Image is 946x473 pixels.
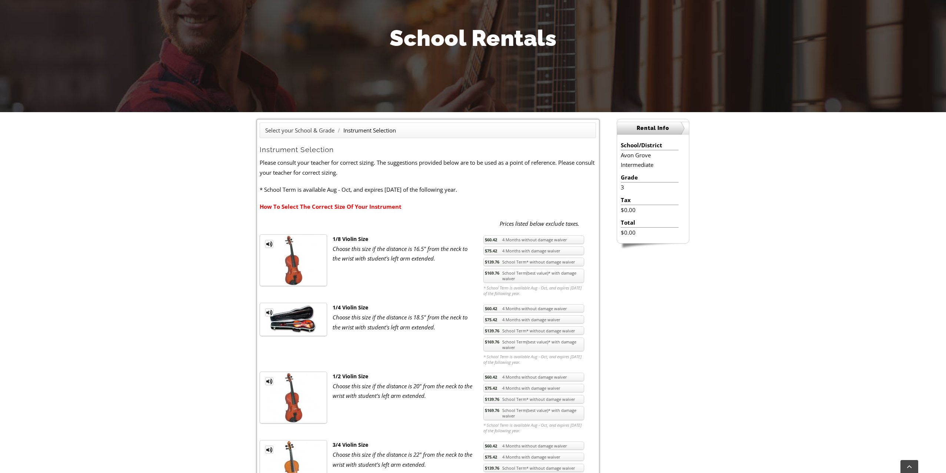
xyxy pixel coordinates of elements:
[483,304,584,313] a: $60.424 Months without damage waiver
[483,442,584,450] a: $60.424 Months without damage waiver
[268,235,319,286] img: th_1fc34dab4bdaff02a3697e89cb8f30dd_1344874739Violin1_10size.jpg
[485,374,497,380] span: $60.42
[260,185,596,194] p: * School Term is available Aug - Oct, and expires [DATE] of the following year.
[483,269,584,283] a: $169.76School Term(best value)* with damage waiver
[256,23,690,54] h1: School Rentals
[485,317,497,322] span: $75.42
[483,395,584,403] a: $139.76School Term* without damage waiver
[483,384,584,392] a: $75.424 Months with damage waiver
[268,372,319,423] img: th_1fc34dab4bdaff02a3697e89cb8f30dd_1340371800ViolinHalfSIze.jpg
[483,315,584,324] a: $75.424 Months with damage waiver
[265,240,273,248] a: MP3 Clip
[485,454,497,460] span: $75.42
[333,382,472,399] em: Choose this size if the distance is 20" from the neck to the wrist with student's left arm extended.
[265,377,273,385] a: MP3 Clip
[483,453,584,461] a: $75.424 Months with damage waiver
[485,443,497,449] span: $60.42
[621,140,678,150] li: School/District
[617,244,689,250] img: sidebar-footer.png
[483,326,584,335] a: $139.76School Term* without damage waiver
[485,328,499,333] span: $139.76
[485,237,497,242] span: $60.42
[483,406,584,420] a: $169.76School Term(best value)* with damage waiver
[483,258,584,266] a: $139.76School Term* without damage waiver
[485,465,499,471] span: $139.76
[333,234,473,244] div: 1/8 Violin Size
[333,440,473,450] div: 3/4 Violin Size
[485,306,497,311] span: $60.42
[265,308,273,316] a: MP3 Clip
[260,145,596,154] h2: Instrument Selection
[333,372,473,381] div: 1/2 Violin Size
[483,235,584,244] a: $60.424 Months without damage waiver
[485,270,499,276] span: $169.76
[268,303,319,336] img: th_1fc34dab4bdaff02a3697e89cb8f30dd_1338903562Violin.JPG
[333,313,467,331] em: Choose this size if the distance is 18.5" from the neck to the wrist with student's left arm exte...
[621,218,678,228] li: Total
[265,127,334,134] a: Select your School & Grade
[333,451,472,468] em: Choose this size if the distance is 22" from the neck to the wrist with student's left arm extended.
[483,246,584,255] a: $75.424 Months with damage waiver
[621,195,678,205] li: Tax
[260,203,402,210] a: How To Select The Correct Size Of Your Instrument
[483,422,584,433] em: * School Term is available Aug - Oct, and expires [DATE] of the following year.
[485,259,499,265] span: $139.76
[483,354,584,365] em: * School Term is available Aug - Oct, and expires [DATE] of the following year.
[617,122,689,135] h2: Rental Info
[485,339,499,345] span: $169.76
[485,248,497,254] span: $75.42
[621,228,678,237] li: $0.00
[260,158,596,177] p: Please consult your teacher for correct sizing. The suggestions provided below are to be used as ...
[333,245,467,262] em: Choose this size if the distance is 16.5" from the neck to the wrist with student's left arm exte...
[621,205,678,215] li: $0.00
[483,373,584,381] a: $60.424 Months without damage waiver
[343,125,396,135] li: Instrument Selection
[500,220,579,227] em: Prices listed below exclude taxes.
[483,338,584,352] a: $169.76School Term(best value)* with damage waiver
[333,303,473,312] div: 1/4 Violin Size
[621,182,678,192] li: 3
[621,172,678,182] li: Grade
[485,407,499,413] span: $169.76
[483,285,584,296] em: * School Term is available Aug - Oct, and expires [DATE] of the following year.
[485,396,499,402] span: $139.76
[336,127,342,134] span: /
[621,150,678,170] li: Avon Grove Intermediate
[265,446,273,454] a: MP3 Clip
[485,385,497,391] span: $75.42
[483,464,584,472] a: $139.76School Term* without damage waiver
